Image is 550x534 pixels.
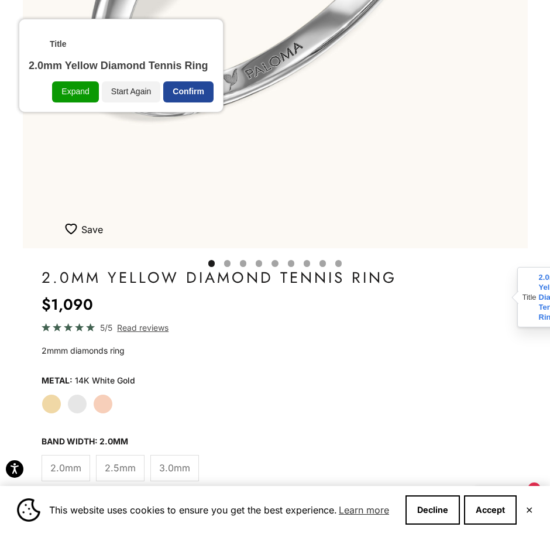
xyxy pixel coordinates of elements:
variant-option-value: 14K White Gold [75,372,135,389]
div: Title [522,292,537,302]
div: 2.0mm Yellow Diamond Tennis Ring [29,59,214,72]
button: Close [525,506,533,514]
a: 5/5 Read reviews [42,321,509,334]
button: Decline [405,495,460,525]
div: Expand [52,81,98,102]
div: Start Again [102,81,161,102]
h1: 2.0mm Yellow Diamond Tennis Ring [42,267,509,288]
p: 2mmm diamonds ring [42,344,509,358]
img: Cookie banner [17,498,40,522]
legend: Band Width: 2.0mm [42,433,128,450]
span: 3.0mm [159,460,190,475]
sale-price: $1,090 [42,293,93,316]
span: Read reviews [117,321,169,334]
img: wishlist [65,223,81,235]
button: Save [65,223,103,237]
span: 2.0mm [50,460,81,475]
span: 2.5mm [105,460,136,475]
button: Accept [464,495,517,525]
span: 5/5 [100,321,112,334]
a: Learn more [337,501,391,519]
legend: Metal: [42,372,73,389]
div: Title [50,39,67,49]
div: Confirm [163,81,214,102]
span: This website uses cookies to ensure you get the best experience. [49,501,396,519]
div: < [29,36,40,52]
